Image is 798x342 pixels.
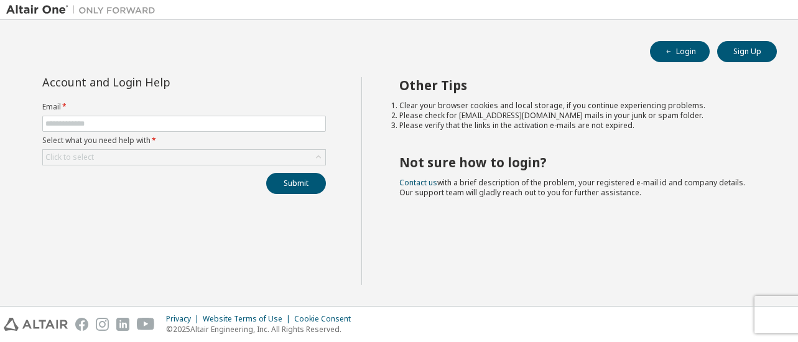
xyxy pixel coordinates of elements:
[399,101,754,111] li: Clear your browser cookies and local storage, if you continue experiencing problems.
[399,111,754,121] li: Please check for [EMAIL_ADDRESS][DOMAIN_NAME] mails in your junk or spam folder.
[266,173,326,194] button: Submit
[45,152,94,162] div: Click to select
[6,4,162,16] img: Altair One
[75,318,88,331] img: facebook.svg
[96,318,109,331] img: instagram.svg
[166,324,358,335] p: © 2025 Altair Engineering, Inc. All Rights Reserved.
[399,77,754,93] h2: Other Tips
[166,314,203,324] div: Privacy
[717,41,777,62] button: Sign Up
[43,150,325,165] div: Click to select
[294,314,358,324] div: Cookie Consent
[399,154,754,170] h2: Not sure how to login?
[42,102,326,112] label: Email
[42,77,269,87] div: Account and Login Help
[399,177,437,188] a: Contact us
[203,314,294,324] div: Website Terms of Use
[4,318,68,331] img: altair_logo.svg
[399,177,745,198] span: with a brief description of the problem, your registered e-mail id and company details. Our suppo...
[650,41,710,62] button: Login
[116,318,129,331] img: linkedin.svg
[137,318,155,331] img: youtube.svg
[42,136,326,146] label: Select what you need help with
[399,121,754,131] li: Please verify that the links in the activation e-mails are not expired.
